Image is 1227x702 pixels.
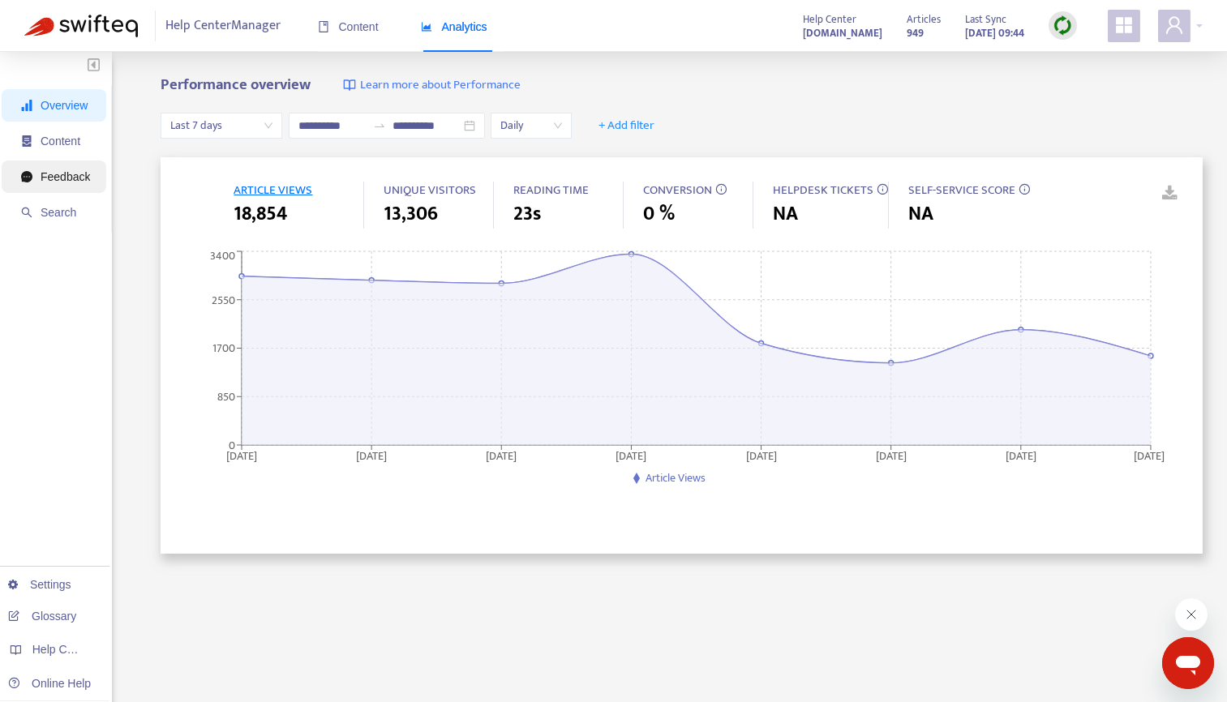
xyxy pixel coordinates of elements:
span: Help Center Manager [166,11,281,41]
tspan: [DATE] [1006,446,1036,464]
tspan: 2550 [212,290,235,309]
span: to [373,119,386,132]
span: Content [318,20,379,33]
span: + Add filter [598,116,654,135]
span: Help Centers [32,643,99,656]
a: Settings [8,578,71,591]
button: + Add filter [586,113,667,139]
span: NA [773,199,798,229]
tspan: [DATE] [226,446,257,464]
span: CONVERSION [643,180,712,200]
iframe: Button to launch messaging window [1162,637,1214,689]
span: search [21,207,32,218]
span: Daily [500,113,562,138]
strong: 949 [907,24,924,42]
span: signal [21,100,32,111]
img: image-link [343,79,356,92]
span: Learn more about Performance [360,76,521,95]
tspan: 850 [217,387,235,406]
tspan: [DATE] [616,446,647,464]
tspan: [DATE] [746,446,777,464]
span: swap-right [373,119,386,132]
span: message [21,171,32,182]
a: [DOMAIN_NAME] [803,24,882,42]
span: Feedback [41,170,90,183]
tspan: [DATE] [487,446,517,464]
a: Glossary [8,610,76,623]
span: Last 7 days [170,113,272,138]
tspan: 1700 [212,339,235,357]
span: book [318,21,329,32]
span: READING TIME [513,180,589,200]
span: Help Center [803,11,856,28]
a: Learn more about Performance [343,76,521,95]
span: 18,854 [234,199,287,229]
span: UNIQUE VISITORS [384,180,476,200]
tspan: [DATE] [1135,446,1165,464]
span: 13,306 [384,199,438,229]
span: area-chart [421,21,432,32]
span: 0 % [643,199,675,229]
span: Last Sync [965,11,1006,28]
span: HELPDESK TICKETS [773,180,873,200]
span: Content [41,135,80,148]
tspan: [DATE] [876,446,907,464]
span: SELF-SERVICE SCORE [908,180,1015,200]
a: Online Help [8,677,91,690]
img: Swifteq [24,15,138,37]
tspan: 0 [229,435,235,454]
span: Search [41,206,76,219]
span: appstore [1114,15,1134,35]
span: Articles [907,11,941,28]
span: Article Views [646,469,706,487]
iframe: Close message [1175,598,1208,631]
tspan: 3400 [210,246,235,265]
tspan: [DATE] [357,446,388,464]
span: container [21,135,32,147]
span: 23s [513,199,541,229]
span: Overview [41,99,88,112]
b: Performance overview [161,72,311,97]
strong: [DATE] 09:44 [965,24,1024,42]
span: user [1165,15,1184,35]
span: Analytics [421,20,487,33]
span: ARTICLE VIEWS [234,180,312,200]
img: sync.dc5367851b00ba804db3.png [1053,15,1073,36]
span: NA [908,199,933,229]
